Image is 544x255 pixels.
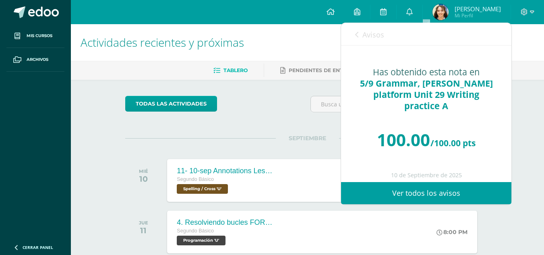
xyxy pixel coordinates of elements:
span: Spelling / Cross 'U' [177,184,228,194]
div: 8:00 PM [436,228,467,236]
span: [PERSON_NAME] [455,5,501,13]
a: Mis cursos [6,24,64,48]
a: Pendientes de entrega [280,64,358,77]
span: Segundo Básico [177,176,214,182]
span: Avisos [362,30,384,39]
div: 11 [139,226,148,235]
div: JUE [139,220,148,226]
div: 10 [139,174,148,184]
span: 100.00 [377,128,430,151]
span: Mi Perfil [455,12,501,19]
span: SEPTIEMBRE [276,135,339,142]
a: Tablero [213,64,248,77]
span: /100.00 pts [430,137,476,149]
span: Programación 'U' [177,236,225,245]
a: Ver todos los avisos [341,182,511,204]
span: Tablero [223,67,248,73]
div: 4. Resolviendo bucles FOR - L24 [177,218,273,227]
div: 10 de Septiembre de 2025 [357,172,495,179]
span: Cerrar panel [23,245,53,250]
div: Has obtenido esta nota en [357,66,495,112]
a: Archivos [6,48,64,72]
div: 11- 10-sep Annotations Lesson 31 [177,167,273,175]
span: Segundo Básico [177,228,214,234]
a: todas las Actividades [125,96,217,112]
span: Actividades recientes y próximas [81,35,244,50]
span: Archivos [27,56,48,63]
input: Busca una actividad próxima aquí... [311,96,489,112]
span: Pendientes de entrega [289,67,358,73]
span: 5/9 Grammar, [PERSON_NAME] platform Unit 29 Writing practice A [360,77,493,112]
div: MIÉ [139,168,148,174]
span: Mis cursos [27,33,52,39]
img: 43acec12cbb57897681646054d7425d4.png [432,4,449,20]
